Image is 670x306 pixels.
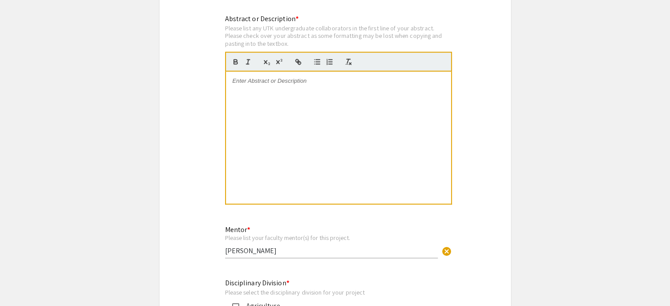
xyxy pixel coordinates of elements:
[225,14,299,23] mat-label: Abstract or Description
[225,234,438,242] div: Please list your faculty mentor(s) for this project.
[438,242,455,259] button: Clear
[225,24,452,48] div: Please list any UTK undergraduate collaborators in the first line of your abstract. Please check ...
[7,266,37,299] iframe: Chat
[225,225,250,234] mat-label: Mentor
[225,246,438,255] input: Type Here
[225,288,431,296] div: Please select the disciplinary division for your project
[225,278,289,288] mat-label: Disciplinary Division
[441,246,452,257] span: cancel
